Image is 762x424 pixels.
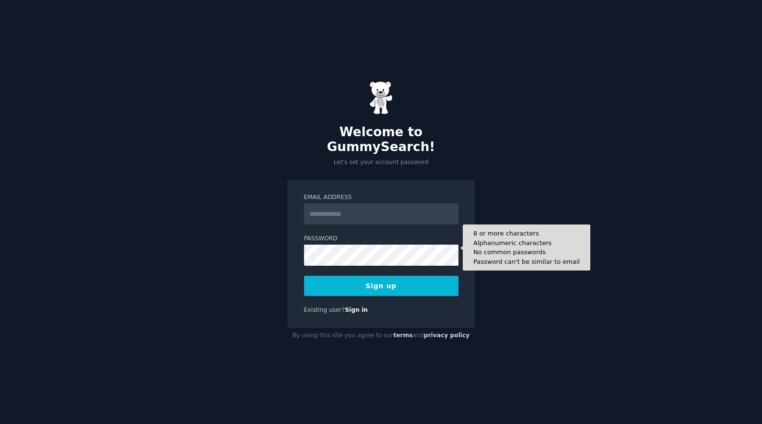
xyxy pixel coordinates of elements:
[287,328,475,343] div: By using this site you agree to our and
[424,332,470,339] a: privacy policy
[287,125,475,155] h2: Welcome to GummySearch!
[304,306,345,313] span: Existing user?
[304,235,458,243] label: Password
[304,193,458,202] label: Email Address
[393,332,412,339] a: terms
[369,81,393,115] img: Gummy Bear
[287,158,475,167] p: Let's set your account password
[304,276,458,296] button: Sign up
[345,306,368,313] a: Sign in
